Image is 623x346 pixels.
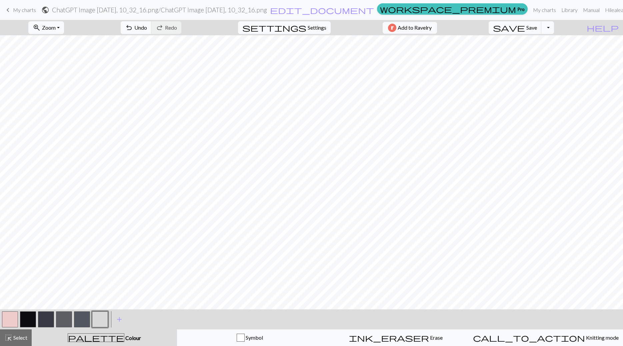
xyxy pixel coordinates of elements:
[473,333,585,342] span: call_to_action
[238,21,331,34] button: SettingsSettings
[489,21,542,34] button: Save
[388,24,396,32] img: Ravelry
[124,335,141,341] span: Colour
[33,23,41,32] span: zoom_in
[398,24,432,32] span: Add to Ravelry
[32,329,177,346] button: Colour
[587,23,619,32] span: help
[349,333,429,342] span: ink_eraser
[526,24,537,31] span: Save
[323,329,469,346] button: Erase
[68,333,124,342] span: palette
[13,7,36,13] span: My charts
[12,334,27,341] span: Select
[383,22,437,34] button: Add to Ravelry
[585,334,619,341] span: Knitting mode
[177,329,323,346] button: Symbol
[493,23,525,32] span: save
[377,3,528,15] a: Pro
[134,24,147,31] span: Undo
[42,24,56,31] span: Zoom
[380,4,516,14] span: workspace_premium
[559,3,580,17] a: Library
[308,24,326,32] span: Settings
[125,23,133,32] span: undo
[121,21,152,34] button: Undo
[28,21,64,34] button: Zoom
[242,23,306,32] span: settings
[4,5,12,15] span: keyboard_arrow_left
[469,329,623,346] button: Knitting mode
[429,334,443,341] span: Erase
[115,315,123,324] span: add
[41,5,49,15] span: public
[242,24,306,32] i: Settings
[245,334,263,341] span: Symbol
[52,6,267,14] h2: ChatGPT Image [DATE], 10_32_16.png / ChatGPT Image [DATE], 10_32_16.png
[580,3,602,17] a: Manual
[270,5,374,15] span: edit_document
[4,4,36,16] a: My charts
[4,333,12,342] span: highlight_alt
[530,3,559,17] a: My charts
